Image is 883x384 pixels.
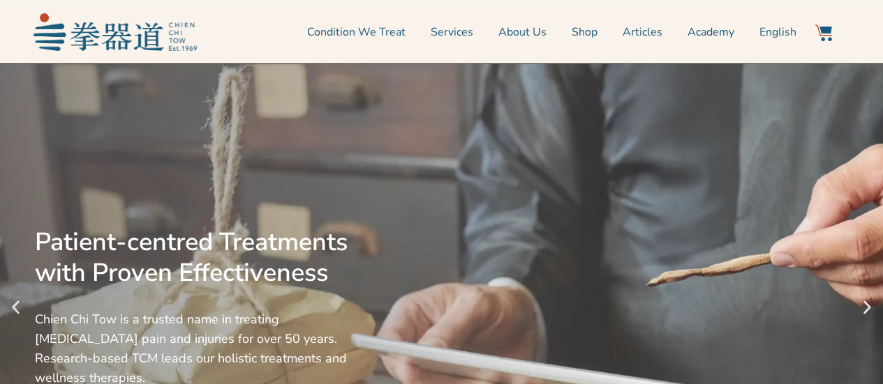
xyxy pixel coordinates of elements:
div: Next slide [859,299,876,316]
div: Patient-centred Treatments with Proven Effectiveness [35,227,369,289]
span: English [759,24,796,40]
a: Condition We Treat [307,15,406,49]
div: Previous slide [7,299,24,316]
a: Services [431,15,473,49]
a: Academy [688,15,734,49]
a: Articles [623,15,662,49]
a: About Us [498,15,547,49]
a: Switch to English [759,15,796,49]
nav: Menu [204,15,797,49]
a: Shop [572,15,598,49]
